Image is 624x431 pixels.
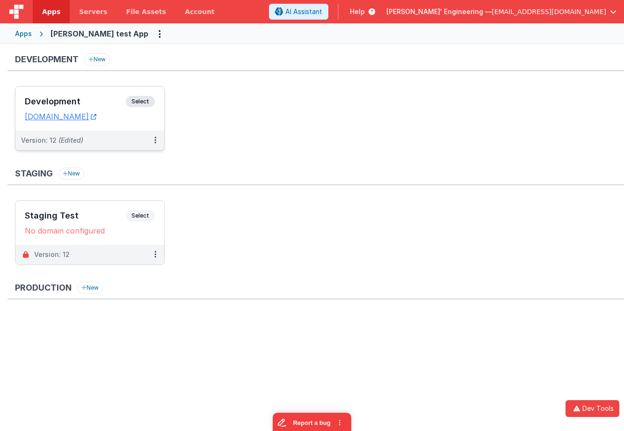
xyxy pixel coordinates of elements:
div: No domain configured [25,226,155,235]
div: [PERSON_NAME] test App [51,28,148,39]
a: [DOMAIN_NAME] [25,112,96,121]
button: New [84,53,110,66]
button: Dev Tools [566,400,619,417]
span: (Edited) [58,136,83,144]
h3: Staging [15,169,53,178]
span: Servers [79,7,107,16]
span: Select [126,96,155,107]
h3: Development [15,55,79,64]
button: New [58,168,84,180]
span: AI Assistant [285,7,322,16]
div: Version: 12 [34,250,70,259]
button: Options [152,26,167,41]
span: Apps [42,7,60,16]
span: Help [350,7,365,16]
span: Select [126,210,155,221]
h3: Production [15,283,72,292]
span: [EMAIL_ADDRESS][DOMAIN_NAME] [492,7,606,16]
h3: Staging Test [25,211,126,220]
button: [PERSON_NAME]' Engineering — [EMAIL_ADDRESS][DOMAIN_NAME] [386,7,617,16]
span: File Assets [126,7,167,16]
button: AI Assistant [269,4,328,20]
div: Version: 12 [21,136,83,145]
div: Apps [15,29,32,38]
button: New [77,282,103,294]
h3: Development [25,97,126,106]
span: [PERSON_NAME]' Engineering — [386,7,492,16]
